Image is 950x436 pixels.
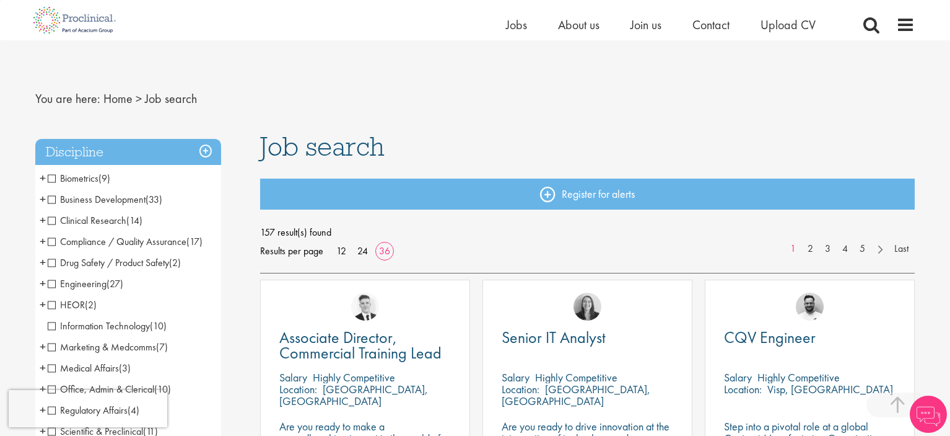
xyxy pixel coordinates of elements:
span: Salary [724,370,752,385]
p: [GEOGRAPHIC_DATA], [GEOGRAPHIC_DATA] [279,382,428,408]
a: CQV Engineer [724,330,896,345]
img: Nicolas Daniel [351,293,379,321]
span: + [40,232,46,251]
span: Location: [279,382,317,396]
span: Information Technology [48,319,150,332]
span: Business Development [48,193,162,206]
span: (9) [98,172,110,185]
span: Information Technology [48,319,167,332]
span: > [136,91,142,107]
img: Mia Kellerman [573,293,601,321]
h3: Discipline [35,139,221,166]
a: Senior IT Analyst [502,330,673,345]
a: 5 [853,242,871,256]
span: Associate Director, Commercial Training Lead [279,327,442,363]
a: Upload CV [760,17,816,33]
span: 157 result(s) found [260,223,915,242]
a: About us [558,17,599,33]
a: Associate Director, Commercial Training Lead [279,330,451,361]
span: Medical Affairs [48,362,131,375]
span: + [40,274,46,293]
p: Highly Competitive [535,370,617,385]
a: Last [888,242,915,256]
a: 36 [375,244,394,257]
a: 12 [332,244,351,257]
p: Highly Competitive [313,370,395,385]
span: (2) [169,256,181,269]
span: Location: [502,382,539,396]
span: (27) [107,277,123,290]
span: Business Development [48,193,146,206]
a: Join us [630,17,661,33]
p: Highly Competitive [757,370,840,385]
a: Register for alerts [260,179,915,210]
a: 4 [836,242,854,256]
span: + [40,190,46,208]
span: Results per page [260,242,323,260]
span: + [40,253,46,272]
span: Marketing & Medcomms [48,340,156,354]
span: HEOR [48,298,85,311]
span: Office, Admin & Clerical [48,383,154,396]
span: Engineering [48,277,107,290]
span: (3) [119,362,131,375]
span: You are here: [35,91,100,107]
img: Chatbot [910,396,947,433]
span: Clinical Research [48,214,142,227]
a: Jobs [506,17,527,33]
a: 2 [801,242,819,256]
span: Marketing & Medcomms [48,340,168,354]
span: Biometrics [48,172,98,185]
span: Salary [502,370,529,385]
span: + [40,169,46,187]
span: Engineering [48,277,123,290]
p: [GEOGRAPHIC_DATA], [GEOGRAPHIC_DATA] [502,382,650,408]
span: + [40,358,46,377]
span: (17) [186,235,203,248]
span: Medical Affairs [48,362,119,375]
span: + [40,380,46,398]
span: + [40,295,46,314]
span: Biometrics [48,172,110,185]
a: 1 [784,242,802,256]
span: HEOR [48,298,97,311]
span: Office, Admin & Clerical [48,383,171,396]
span: (2) [85,298,97,311]
span: Compliance / Quality Assurance [48,235,186,248]
span: Drug Safety / Product Safety [48,256,181,269]
span: CQV Engineer [724,327,816,348]
span: (33) [146,193,162,206]
span: (10) [154,383,171,396]
p: Visp, [GEOGRAPHIC_DATA] [767,382,893,396]
a: 3 [819,242,837,256]
a: breadcrumb link [103,91,133,107]
span: Drug Safety / Product Safety [48,256,169,269]
span: Job search [260,130,385,163]
span: (14) [126,214,142,227]
span: Location: [724,382,762,396]
span: Clinical Research [48,214,126,227]
span: + [40,337,46,356]
span: Salary [279,370,307,385]
span: Senior IT Analyst [502,327,606,348]
a: 24 [353,244,372,257]
iframe: reCAPTCHA [9,390,167,427]
a: Contact [692,17,730,33]
img: Emile De Beer [796,293,824,321]
span: (10) [150,319,167,332]
span: Compliance / Quality Assurance [48,235,203,248]
span: Job search [145,91,197,107]
span: (7) [156,340,168,354]
span: + [40,211,46,229]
